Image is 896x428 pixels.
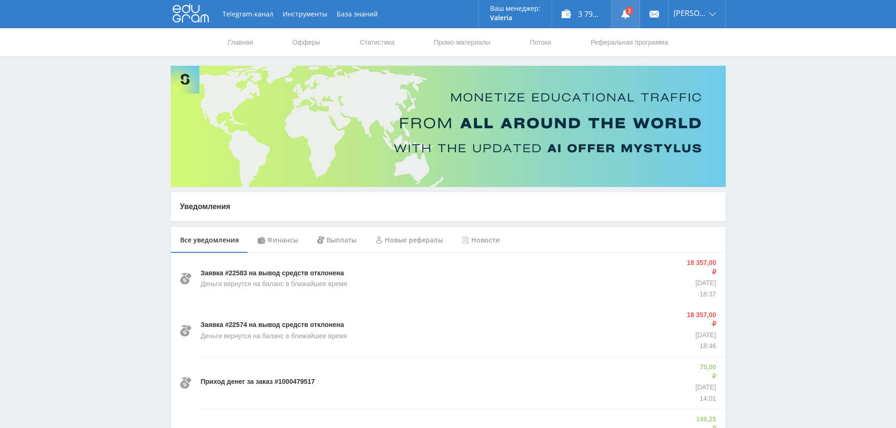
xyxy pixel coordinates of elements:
span: [PERSON_NAME] [674,9,706,17]
p: [DATE] [686,331,716,340]
a: Потоки [529,28,552,56]
p: 14:01 [695,394,716,404]
a: Офферы [292,28,322,56]
a: Промо-материалы [433,28,491,56]
p: Заявка #22583 на вывод средств отклонена [201,269,344,278]
p: Приход денег за заказ #1000479517 [201,377,315,387]
div: Новости [452,227,509,253]
div: Финансы [248,227,308,253]
div: Все уведомления [171,227,248,253]
p: 18:37 [686,290,716,299]
p: Деньги вернутся на баланс в ближайшее время [201,332,347,341]
img: Banner [171,66,726,187]
p: 18 357,00 ₽ [686,258,716,277]
p: 18:46 [686,342,716,351]
p: Ваш менеджер: [490,5,540,12]
div: Выплаты [308,227,366,253]
p: Уведомления [180,202,716,212]
a: Реферальная программа [590,28,669,56]
p: Деньги вернутся на баланс в ближайшее время [201,280,347,289]
p: 18 357,00 ₽ [686,311,716,329]
p: [DATE] [695,383,716,392]
a: Статистика [359,28,396,56]
p: Заявка #22574 на вывод средств отклонена [201,320,344,330]
p: [DATE] [686,279,716,288]
a: Главная [227,28,254,56]
p: 75,00 ₽ [695,363,716,381]
div: Новые рефералы [366,227,452,253]
p: Valeria [490,14,540,22]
